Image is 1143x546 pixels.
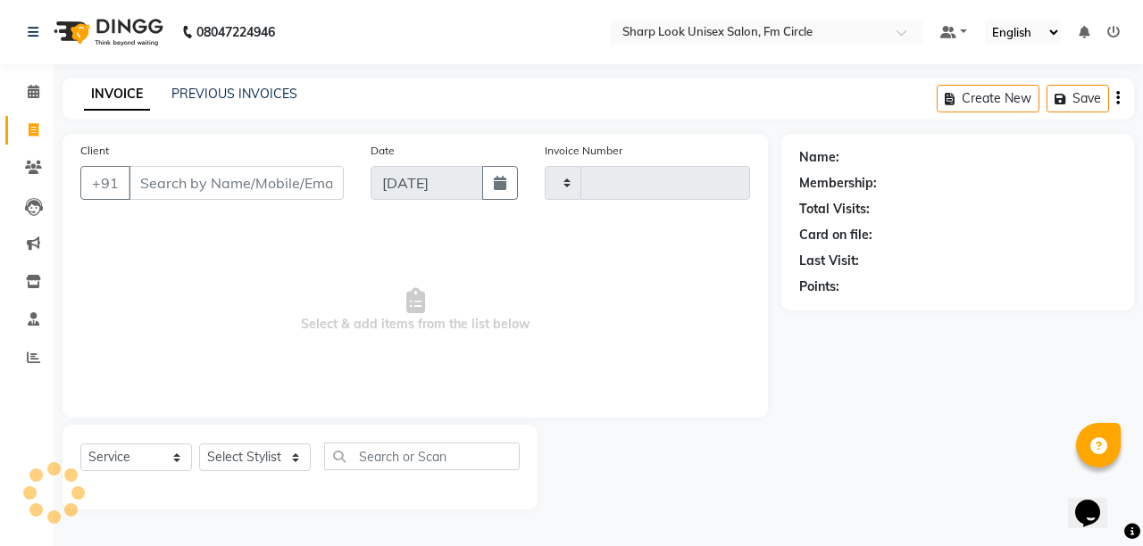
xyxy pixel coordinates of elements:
[799,148,839,167] div: Name:
[171,86,297,102] a: PREVIOUS INVOICES
[371,143,395,159] label: Date
[46,7,168,57] img: logo
[1068,475,1125,528] iframe: chat widget
[799,226,872,244] div: Card on file:
[196,7,275,57] b: 08047224946
[129,166,344,200] input: Search by Name/Mobile/Email/Code
[937,85,1039,112] button: Create New
[324,443,520,470] input: Search or Scan
[799,277,839,296] div: Points:
[545,143,622,159] label: Invoice Number
[80,166,130,200] button: +91
[1047,85,1109,112] button: Save
[799,200,870,219] div: Total Visits:
[799,252,859,270] div: Last Visit:
[799,174,877,193] div: Membership:
[84,79,150,111] a: INVOICE
[80,143,109,159] label: Client
[80,221,750,400] span: Select & add items from the list below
